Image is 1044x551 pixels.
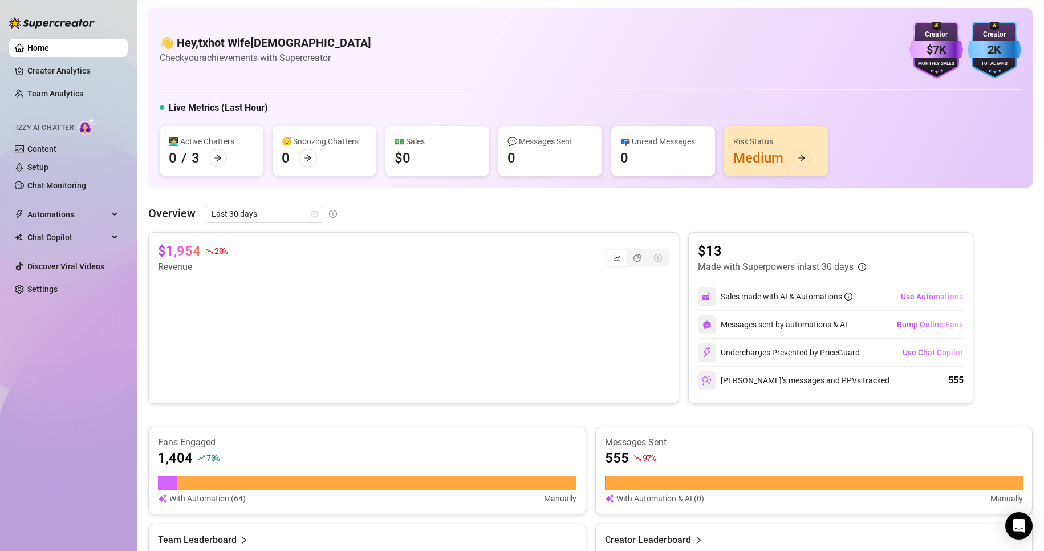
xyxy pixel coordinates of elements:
article: $1,954 [158,242,201,260]
div: Total Fans [968,60,1021,68]
article: Revenue [158,260,228,274]
span: dollar-circle [654,254,662,262]
article: Overview [148,205,196,222]
a: Creator Analytics [27,62,119,80]
a: Discover Viral Videos [27,262,104,271]
div: segmented control [606,249,669,267]
img: svg%3e [702,375,712,386]
article: Creator Leaderboard [605,533,691,547]
article: Manually [990,492,1023,505]
div: $7K [909,41,963,59]
span: arrow-right [214,154,222,162]
article: Manually [544,492,576,505]
button: Bump Online Fans [896,315,964,334]
article: $13 [698,242,866,260]
div: Sales made with AI & Automations [721,290,852,303]
article: With Automation (64) [169,492,246,505]
span: thunderbolt [15,210,24,219]
div: Creator [909,29,963,40]
span: 70 % [206,452,220,463]
a: Setup [27,163,48,172]
img: svg%3e [605,492,614,505]
div: $0 [395,149,411,167]
div: 😴 Snoozing Chatters [282,135,367,148]
article: Team Leaderboard [158,533,237,547]
span: Bump Online Fans [897,320,963,329]
span: Use Automations [901,292,963,301]
span: calendar [311,210,318,217]
div: Undercharges Prevented by PriceGuard [698,343,860,362]
img: svg%3e [158,492,167,505]
a: Content [27,144,56,153]
article: Check your achievements with Supercreator [160,51,371,65]
img: svg%3e [702,320,712,329]
span: Last 30 days [212,205,318,222]
article: With Automation & AI (0) [616,492,704,505]
div: 0 [620,149,628,167]
span: 97 % [643,452,656,463]
div: 💬 Messages Sent [507,135,593,148]
img: svg%3e [702,291,712,302]
span: 20 % [214,245,228,256]
div: 📪 Unread Messages [620,135,706,148]
article: 1,404 [158,449,193,467]
div: [PERSON_NAME]’s messages and PPVs tracked [698,371,889,390]
div: 👩‍💻 Active Chatters [169,135,254,148]
span: Use Chat Copilot [903,348,963,357]
img: svg%3e [702,347,712,358]
div: Risk Status [733,135,819,148]
a: Chat Monitoring [27,181,86,190]
img: AI Chatter [78,118,96,135]
a: Home [27,43,49,52]
div: 2K [968,41,1021,59]
h4: 👋 Hey, txhot Wife[DEMOGRAPHIC_DATA] [160,35,371,51]
span: line-chart [613,254,621,262]
article: Fans Engaged [158,436,576,449]
span: rise [197,454,205,462]
div: 0 [169,149,177,167]
article: 555 [605,449,629,467]
span: pie-chart [633,254,641,262]
span: arrow-right [798,154,806,162]
div: 555 [948,374,964,387]
span: Automations [27,205,108,224]
h5: Live Metrics (Last Hour) [169,101,268,115]
div: 💵 Sales [395,135,480,148]
a: Team Analytics [27,89,83,98]
button: Use Automations [900,287,964,306]
span: right [240,533,248,547]
div: 3 [192,149,200,167]
span: info-circle [329,210,337,218]
article: Made with Superpowers in last 30 days [698,260,854,274]
div: 0 [282,149,290,167]
div: Messages sent by automations & AI [698,315,847,334]
article: Messages Sent [605,436,1023,449]
img: Chat Copilot [15,233,22,241]
div: Monthly Sales [909,60,963,68]
img: blue-badge-DgoSNQY1.svg [968,22,1021,79]
span: info-circle [858,263,866,271]
img: purple-badge-B9DA21FR.svg [909,22,963,79]
span: Chat Copilot [27,228,108,246]
span: info-circle [844,293,852,301]
div: Creator [968,29,1021,40]
button: Use Chat Copilot [902,343,964,362]
span: arrow-right [304,154,312,162]
img: logo-BBDzfeDw.svg [9,17,95,29]
span: Izzy AI Chatter [16,123,74,133]
a: Settings [27,285,58,294]
div: 0 [507,149,515,167]
span: fall [205,247,213,255]
div: Open Intercom Messenger [1005,512,1033,540]
span: fall [633,454,641,462]
span: right [694,533,702,547]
